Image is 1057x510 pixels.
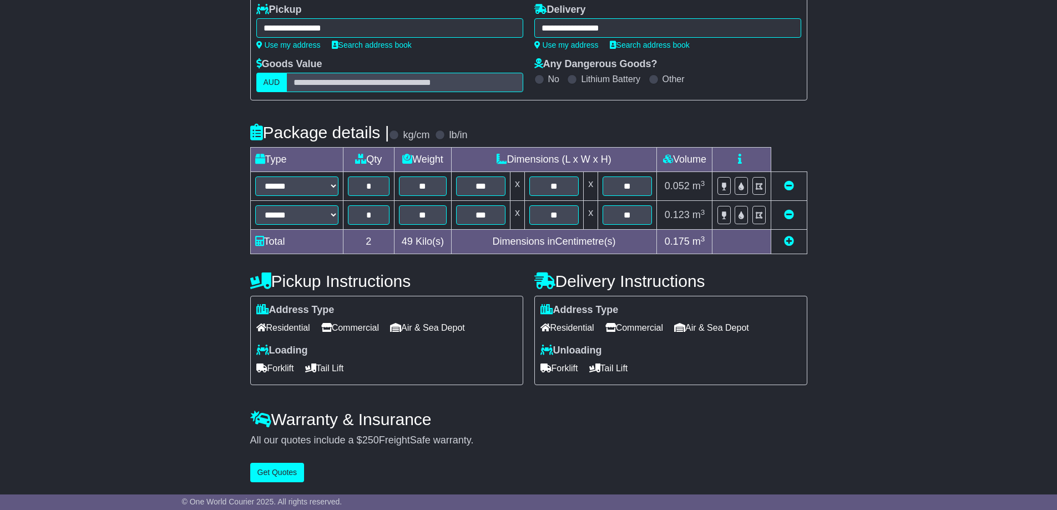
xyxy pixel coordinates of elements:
label: Address Type [540,304,619,316]
span: Residential [540,319,594,336]
td: x [510,172,524,201]
label: No [548,74,559,84]
td: Dimensions in Centimetre(s) [451,230,657,254]
h4: Package details | [250,123,390,142]
span: 0.123 [665,209,690,220]
span: Forklift [540,360,578,377]
a: Add new item [784,236,794,247]
label: Pickup [256,4,302,16]
label: AUD [256,73,287,92]
span: Tail Lift [305,360,344,377]
td: Dimensions (L x W x H) [451,148,657,172]
label: Any Dangerous Goods? [534,58,658,70]
a: Remove this item [784,180,794,191]
h4: Delivery Instructions [534,272,807,290]
label: lb/in [449,129,467,142]
button: Get Quotes [250,463,305,482]
span: m [692,209,705,220]
div: All our quotes include a $ FreightSafe warranty. [250,435,807,447]
label: Delivery [534,4,586,16]
td: x [584,172,598,201]
sup: 3 [701,208,705,216]
td: Total [250,230,343,254]
td: Weight [395,148,452,172]
td: Volume [657,148,712,172]
a: Search address book [332,41,412,49]
td: Kilo(s) [395,230,452,254]
label: Lithium Battery [581,74,640,84]
a: Use my address [256,41,321,49]
span: Forklift [256,360,294,377]
label: Loading [256,345,308,357]
a: Remove this item [784,209,794,220]
h4: Pickup Instructions [250,272,523,290]
td: x [584,201,598,230]
span: Tail Lift [589,360,628,377]
span: 250 [362,435,379,446]
span: Residential [256,319,310,336]
td: 2 [343,230,395,254]
span: Air & Sea Depot [674,319,749,336]
span: Air & Sea Depot [390,319,465,336]
span: 0.052 [665,180,690,191]
a: Search address book [610,41,690,49]
span: Commercial [321,319,379,336]
label: Unloading [540,345,602,357]
a: Use my address [534,41,599,49]
sup: 3 [701,235,705,243]
span: Commercial [605,319,663,336]
label: Goods Value [256,58,322,70]
td: Type [250,148,343,172]
span: 49 [402,236,413,247]
span: m [692,236,705,247]
sup: 3 [701,179,705,188]
td: x [510,201,524,230]
label: kg/cm [403,129,429,142]
h4: Warranty & Insurance [250,410,807,428]
td: Qty [343,148,395,172]
label: Address Type [256,304,335,316]
span: m [692,180,705,191]
label: Other [662,74,685,84]
span: 0.175 [665,236,690,247]
span: © One World Courier 2025. All rights reserved. [182,497,342,506]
